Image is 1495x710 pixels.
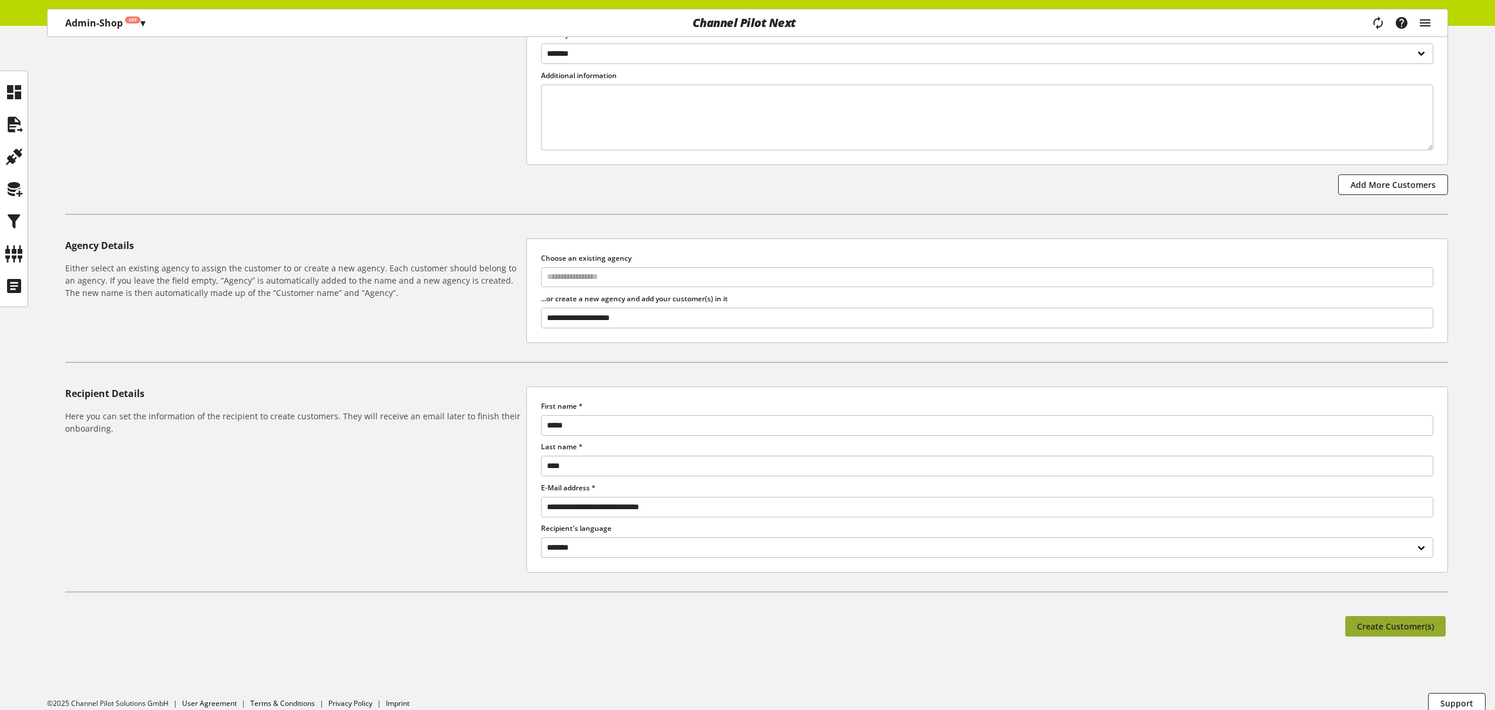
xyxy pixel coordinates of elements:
[541,253,1433,264] label: Choose an existing agency
[47,9,1448,37] nav: main navigation
[129,16,137,23] span: Off
[541,294,728,304] span: ...or create a new agency and add your customer(s) in it
[541,442,583,452] span: Last name *
[1440,697,1473,709] span: Support
[250,698,315,708] a: Terms & Conditions
[182,698,237,708] a: User Agreement
[47,698,182,709] li: ©2025 Channel Pilot Solutions GmbH
[1350,179,1436,191] span: Add More Customers
[65,16,145,30] p: Admin-Shop
[65,386,522,401] h5: Recipient Details
[65,238,522,253] h5: Agency Details
[1345,616,1446,637] button: Create Customer(s)
[386,698,409,708] a: Imprint
[541,70,617,80] span: Additional information
[65,410,522,435] h6: Here you can set the information of the recipient to create customers. They will receive an email...
[140,16,145,29] span: ▾
[541,523,612,533] span: Recipient's language
[1338,174,1448,195] button: Add More Customers
[328,698,372,708] a: Privacy Policy
[65,262,522,299] h6: Either select an existing agency to assign the customer to or create a new agency. Each customer ...
[541,483,596,493] span: E-Mail address *
[1357,620,1434,632] span: Create Customer(s)
[541,401,583,411] span: First name *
